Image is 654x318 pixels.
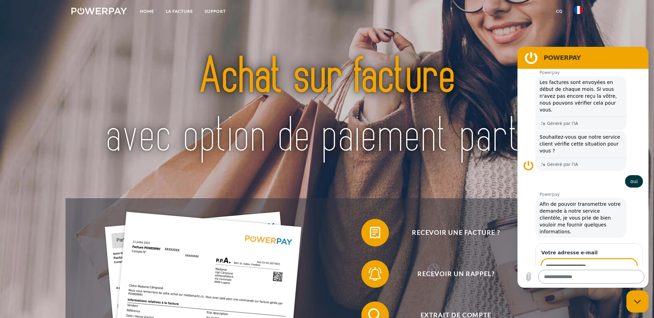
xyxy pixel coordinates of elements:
img: qb_bill.svg [366,224,384,241]
span: Recevoir un rappel? [371,260,540,288]
a: Support [199,5,232,18]
button: Recevoir un rappel? [361,260,541,288]
iframe: Bouton de lancement de la fenêtre de messagerie, conversation en cours [626,290,648,312]
a: LA FACTURE [160,5,199,18]
img: qb_bell.svg [366,265,384,283]
img: fr [574,6,583,14]
img: logo-powerpay-white.svg [71,8,127,14]
span: Recevoir une facture ? [371,219,540,246]
a: Home [134,5,160,18]
iframe: Fenêtre de messagerie [517,47,648,288]
img: title-powerpay_fr.svg [97,32,557,182]
a: CG [550,5,569,18]
button: Recevoir une facture ? [361,219,541,246]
